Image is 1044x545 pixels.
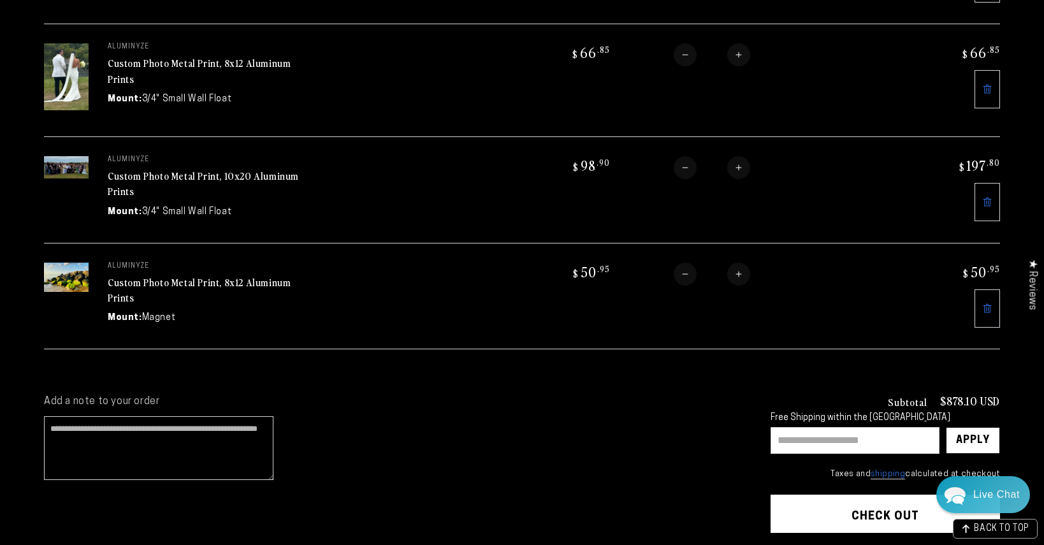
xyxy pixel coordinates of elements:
sup: .95 [597,263,610,274]
dt: Mount: [108,311,142,324]
span: $ [572,48,578,61]
div: Free Shipping within the [GEOGRAPHIC_DATA] [771,413,1000,424]
sup: .85 [987,44,1000,55]
dd: 3/4" Small Wall Float [142,92,232,106]
a: Custom Photo Metal Print, 8x12 Aluminum Prints [108,275,291,305]
bdi: 197 [957,156,1000,174]
a: Custom Photo Metal Print, 10x20 Aluminum Prints [108,168,299,199]
div: Click to open Judge.me floating reviews tab [1020,249,1044,320]
bdi: 50 [961,263,1000,280]
bdi: 98 [571,156,610,174]
dt: Mount: [108,92,142,106]
p: aluminyze [108,156,299,164]
span: $ [962,48,968,61]
input: Quantity for Custom Photo Metal Print, 8x12 Aluminum Prints [697,263,727,286]
sup: .85 [597,44,610,55]
div: Contact Us Directly [973,476,1020,513]
a: shipping [871,470,905,479]
dd: Magnet [142,311,176,324]
input: Quantity for Custom Photo Metal Print, 8x12 Aluminum Prints [697,43,727,66]
span: $ [963,267,969,280]
bdi: 66 [961,43,1000,61]
p: aluminyze [108,43,299,51]
dd: 3/4" Small Wall Float [142,205,232,219]
bdi: 66 [570,43,610,61]
span: $ [573,161,579,173]
button: Check out [771,495,1000,533]
a: Custom Photo Metal Print, 8x12 Aluminum Prints [108,55,291,86]
img: 8"x12" Rectangle White Glossy Aluminyzed Photo [44,43,89,110]
dt: Mount: [108,205,142,219]
input: Quantity for Custom Photo Metal Print, 10x20 Aluminum Prints [697,156,727,179]
h3: Subtotal [888,396,927,407]
span: $ [959,161,965,173]
bdi: 50 [571,263,610,280]
span: $ [573,267,579,280]
img: 8"x12" Rectangle White Glossy Aluminyzed Photo [44,263,89,293]
a: Remove 8"x12" Rectangle White Glossy Aluminyzed Photo [975,289,1000,328]
span: BACK TO TOP [974,525,1029,534]
sup: .95 [987,263,1000,274]
div: Chat widget toggle [936,476,1030,513]
small: Taxes and calculated at checkout [771,468,1000,481]
sup: .80 [987,157,1000,168]
p: aluminyze [108,263,299,270]
sup: .90 [597,157,610,168]
div: Apply [956,428,990,453]
label: Add a note to your order [44,395,745,409]
a: Remove 10"x20" Rectangle White Glossy Aluminyzed Photo [975,183,1000,221]
a: Remove 8"x12" Rectangle White Glossy Aluminyzed Photo [975,70,1000,108]
p: $878.10 USD [940,395,1000,407]
img: 10"x20" Rectangle White Glossy Aluminyzed Photo [44,156,89,178]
